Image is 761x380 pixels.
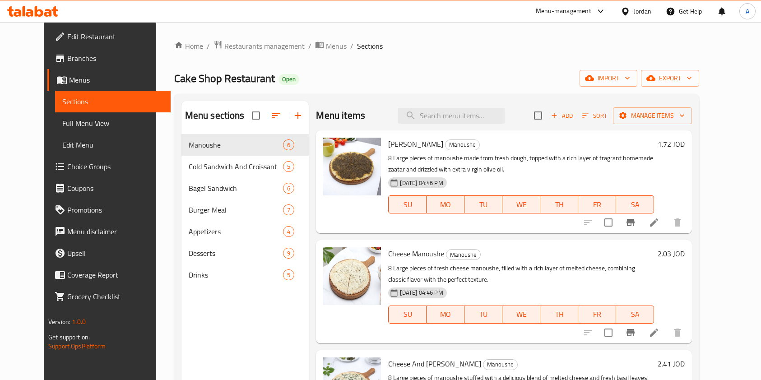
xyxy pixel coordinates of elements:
[427,306,464,324] button: MO
[62,118,164,129] span: Full Menu View
[174,68,275,88] span: Cake Shop Restaurant
[582,198,613,211] span: FR
[323,138,381,195] img: Manoushe Zaatar
[388,306,427,324] button: SU
[181,221,309,242] div: Appetizers4
[620,322,641,343] button: Branch-specific-item
[468,198,499,211] span: TU
[620,110,685,121] span: Manage items
[445,139,479,150] span: Manoushe
[181,199,309,221] div: Burger Meal7
[548,109,576,123] button: Add
[649,217,659,228] a: Edit menu item
[599,323,618,342] span: Select to update
[599,213,618,232] span: Select to update
[67,248,164,259] span: Upsell
[578,306,616,324] button: FR
[430,198,461,211] span: MO
[502,306,540,324] button: WE
[326,41,347,51] span: Menus
[287,105,309,126] button: Add section
[392,198,423,211] span: SU
[55,112,171,134] a: Full Menu View
[746,6,749,16] span: A
[578,195,616,213] button: FR
[181,130,309,289] nav: Menu sections
[388,195,427,213] button: SU
[265,105,287,126] span: Sort sections
[464,306,502,324] button: TU
[529,106,548,125] span: Select section
[47,199,171,221] a: Promotions
[548,109,576,123] span: Add item
[47,156,171,177] a: Choice Groups
[648,73,692,84] span: export
[388,263,654,285] p: 8 Large pieces of fresh cheese manoushe, filled with a rich layer of melted cheese, combining cla...
[502,195,540,213] button: WE
[189,226,283,237] span: Appetizers
[48,316,70,328] span: Version:
[62,96,164,107] span: Sections
[189,161,283,172] span: Cold Sandwich And Croissant
[47,264,171,286] a: Coverage Report
[47,47,171,69] a: Branches
[283,269,294,280] div: items
[506,198,537,211] span: WE
[483,359,517,370] span: Manoushe
[468,308,499,321] span: TU
[616,306,654,324] button: SA
[283,271,294,279] span: 5
[658,357,685,370] h6: 2.41 JOD
[620,308,650,321] span: SA
[616,195,654,213] button: SA
[67,269,164,280] span: Coverage Report
[55,134,171,156] a: Edit Menu
[283,161,294,172] div: items
[388,137,443,151] span: [PERSON_NAME]
[62,139,164,150] span: Edit Menu
[396,179,446,187] span: [DATE] 04:46 PM
[189,204,283,215] span: Burger Meal
[464,195,502,213] button: TU
[67,204,164,215] span: Promotions
[174,40,699,52] nav: breadcrumb
[47,286,171,307] a: Grocery Checklist
[283,249,294,258] span: 9
[283,227,294,236] span: 4
[278,74,299,85] div: Open
[48,331,90,343] span: Get support on:
[308,41,311,51] li: /
[613,107,692,124] button: Manage items
[47,26,171,47] a: Edit Restaurant
[580,70,637,87] button: import
[47,221,171,242] a: Menu disclaimer
[506,308,537,321] span: WE
[649,327,659,338] a: Edit menu item
[283,183,294,194] div: items
[67,161,164,172] span: Choice Groups
[181,177,309,199] div: Bagel Sandwich6
[189,183,283,194] span: Bagel Sandwich
[634,6,651,16] div: Jordan
[67,31,164,42] span: Edit Restaurant
[323,247,381,305] img: Cheese Manoushe
[47,177,171,199] a: Coupons
[283,141,294,149] span: 6
[283,248,294,259] div: items
[207,41,210,51] li: /
[576,109,613,123] span: Sort items
[392,308,423,321] span: SU
[388,357,481,371] span: Cheese And [PERSON_NAME]
[316,109,365,122] h2: Menu items
[67,53,164,64] span: Branches
[667,212,688,233] button: delete
[48,340,106,352] a: Support.OpsPlatform
[350,41,353,51] li: /
[278,75,299,83] span: Open
[587,73,630,84] span: import
[540,195,578,213] button: TH
[189,139,283,150] span: Manoushe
